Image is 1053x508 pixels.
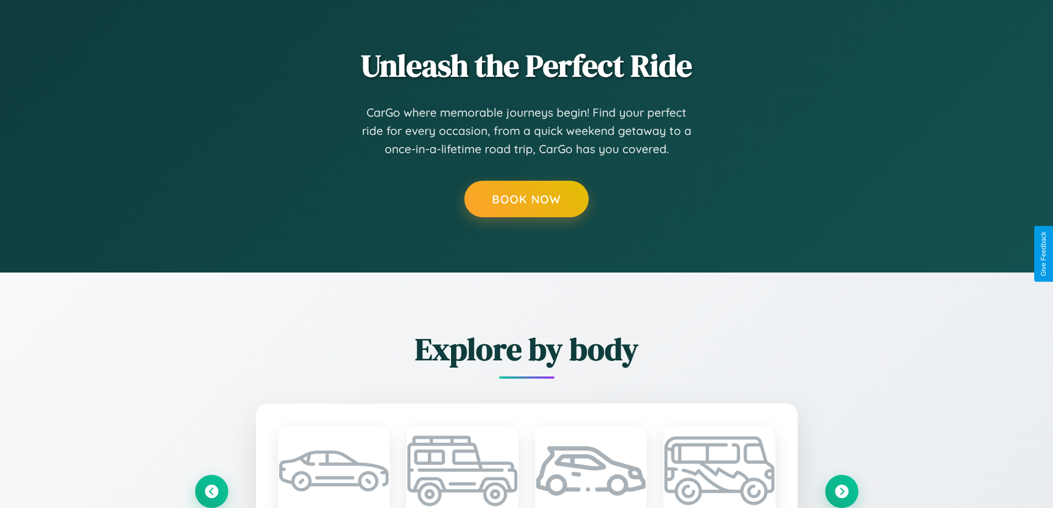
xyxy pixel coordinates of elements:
div: Give Feedback [1040,232,1047,276]
h2: Explore by body [195,328,858,370]
p: CarGo where memorable journeys begin! Find your perfect ride for every occasion, from a quick wee... [361,103,693,159]
button: Book Now [464,181,589,217]
h2: Unleash the Perfect Ride [195,44,858,87]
